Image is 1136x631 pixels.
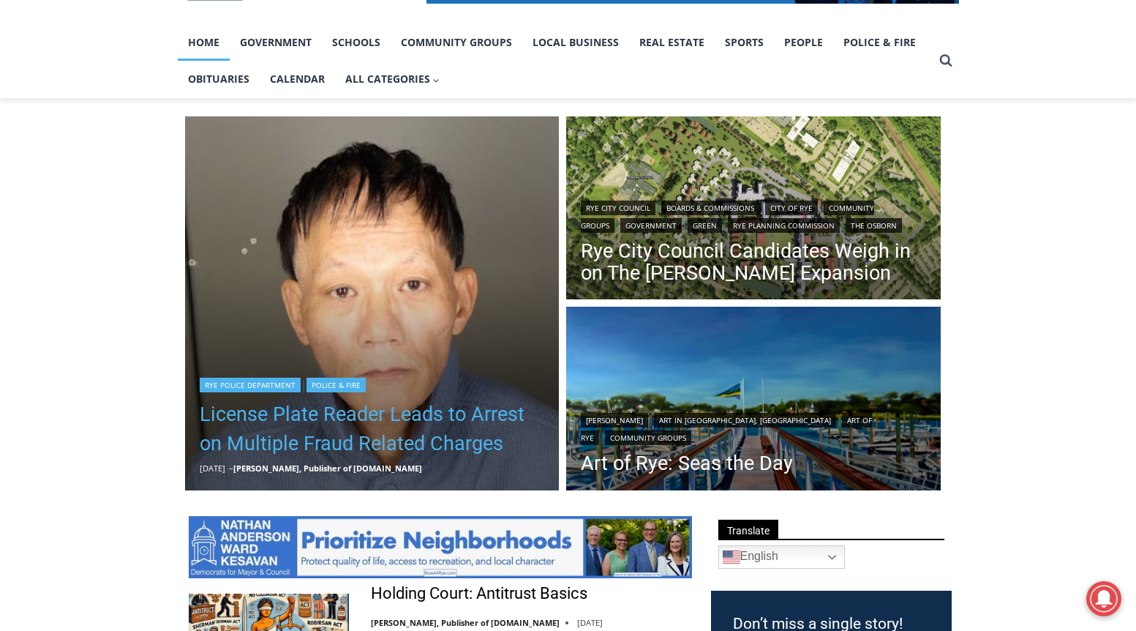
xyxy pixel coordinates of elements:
[718,520,778,539] span: Translate
[688,218,722,233] a: Green
[233,463,422,474] a: [PERSON_NAME], Publisher of [DOMAIN_NAME]
[605,430,691,445] a: Community Groups
[322,24,391,61] a: Schools
[581,413,648,427] a: [PERSON_NAME]
[200,378,301,392] a: Rye Police Department
[581,410,926,445] div: | | |
[620,218,682,233] a: Government
[833,24,926,61] a: Police & Fire
[391,24,522,61] a: Community Groups
[846,218,902,233] a: The Osborn
[566,116,941,304] a: Read More Rye City Council Candidates Weigh in on The Osborn Expansion
[260,61,335,97] a: Calendar
[185,116,560,491] a: Read More License Plate Reader Leads to Arrest on Multiple Fraud Related Charges
[774,24,833,61] a: People
[178,24,933,98] nav: Primary Navigation
[728,218,840,233] a: Rye Planning Commission
[629,24,715,61] a: Real Estate
[581,198,926,233] div: | | | | | | |
[306,378,366,392] a: Police & Fire
[335,61,451,97] button: Child menu of All Categories
[383,146,678,179] span: Intern @ [DOMAIN_NAME]
[522,24,629,61] a: Local Business
[566,307,941,494] a: Read More Art of Rye: Seas the Day
[715,24,774,61] a: Sports
[178,61,260,97] a: Obituaries
[765,201,818,215] a: City of Rye
[581,201,655,215] a: Rye City Council
[718,545,845,569] a: English
[178,24,230,61] a: Home
[352,142,709,182] a: Intern @ [DOMAIN_NAME]
[933,48,959,74] button: View Search Form
[654,413,836,427] a: Art in [GEOGRAPHIC_DATA], [GEOGRAPHIC_DATA]
[185,116,560,491] img: (PHOTO: On Monday, October 13, 2025, Rye PD arrested Ming Wu, 60, of Flushing, New York, on multi...
[566,307,941,494] img: [PHOTO: Seas the Day - Shenorock Shore Club Marina, Rye 36” X 48” Oil on canvas, Commissioned & E...
[566,116,941,304] img: (PHOTO: Illustrative plan of The Osborn's proposed site plan from the July 10, 2025 planning comm...
[200,400,545,458] a: License Plate Reader Leads to Arrest on Multiple Fraud Related Charges
[577,617,603,628] time: [DATE]
[581,452,926,474] a: Art of Rye: Seas the Day
[723,548,740,566] img: en
[581,240,926,284] a: Rye City Council Candidates Weigh in on The [PERSON_NAME] Expansion
[661,201,759,215] a: Boards & Commissions
[230,24,322,61] a: Government
[371,583,587,605] a: Holding Court: Antitrust Basics
[200,463,225,474] time: [DATE]
[369,1,691,142] div: "The first chef I interviewed talked about coming to [GEOGRAPHIC_DATA] from [GEOGRAPHIC_DATA] in ...
[371,617,560,628] a: [PERSON_NAME], Publisher of [DOMAIN_NAME]
[200,375,545,392] div: |
[229,463,233,474] span: –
